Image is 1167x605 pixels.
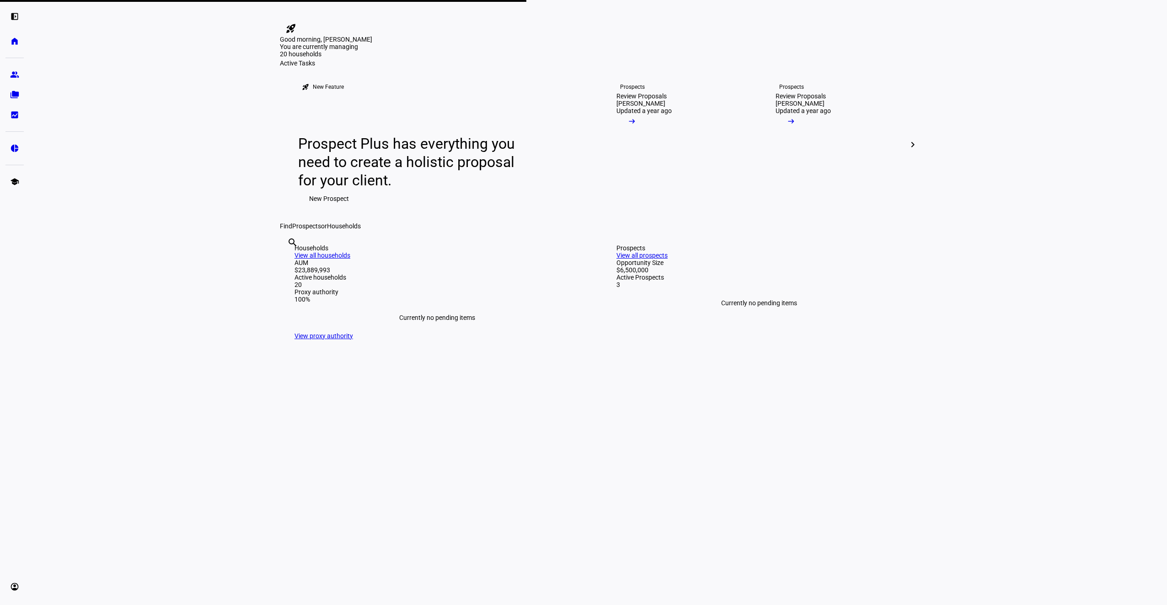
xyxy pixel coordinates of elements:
[5,65,24,84] a: group
[5,139,24,157] a: pie_chart
[10,144,19,153] eth-mat-symbol: pie_chart
[280,222,916,230] div: Find or
[10,582,19,591] eth-mat-symbol: account_circle
[287,237,298,248] mat-icon: search
[10,90,19,99] eth-mat-symbol: folder_copy
[5,86,24,104] a: folder_copy
[761,67,913,222] a: ProspectsReview Proposals[PERSON_NAME]Updated a year ago
[5,32,24,50] a: home
[10,70,19,79] eth-mat-symbol: group
[285,23,296,34] mat-icon: rocket_launch
[327,222,361,230] span: Households
[616,107,672,114] div: Updated a year ago
[602,67,754,222] a: ProspectsReview Proposals[PERSON_NAME]Updated a year ago
[779,83,804,91] div: Prospects
[776,107,831,114] div: Updated a year ago
[294,252,350,259] a: View all households
[10,110,19,119] eth-mat-symbol: bid_landscape
[294,288,580,296] div: Proxy authority
[907,139,918,150] mat-icon: chevron_right
[298,135,524,189] div: Prospect Plus has everything you need to create a holistic proposal for your client.
[294,274,580,281] div: Active households
[616,244,902,252] div: Prospects
[10,12,19,21] eth-mat-symbol: left_panel_open
[616,274,902,281] div: Active Prospects
[294,244,580,252] div: Households
[616,281,902,288] div: 3
[616,92,667,100] div: Review Proposals
[776,100,824,107] div: [PERSON_NAME]
[280,36,916,43] div: Good morning, [PERSON_NAME]
[10,37,19,46] eth-mat-symbol: home
[280,50,371,59] div: 20 households
[294,281,580,288] div: 20
[616,259,902,266] div: Opportunity Size
[294,259,580,266] div: AUM
[287,249,289,260] input: Enter name of prospect or household
[294,296,580,303] div: 100%
[292,222,321,230] span: Prospects
[309,189,349,208] span: New Prospect
[787,117,796,126] mat-icon: arrow_right_alt
[616,100,665,107] div: [PERSON_NAME]
[313,83,344,91] div: New Feature
[620,83,645,91] div: Prospects
[280,59,916,67] div: Active Tasks
[616,252,668,259] a: View all prospects
[294,266,580,274] div: $23,889,993
[616,266,902,274] div: $6,500,000
[280,43,358,50] span: You are currently managing
[627,117,637,126] mat-icon: arrow_right_alt
[302,83,309,91] mat-icon: rocket_launch
[10,177,19,186] eth-mat-symbol: school
[5,106,24,124] a: bid_landscape
[298,189,360,208] button: New Prospect
[776,92,826,100] div: Review Proposals
[616,288,902,318] div: Currently no pending items
[294,332,353,340] a: View proxy authority
[294,303,580,332] div: Currently no pending items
